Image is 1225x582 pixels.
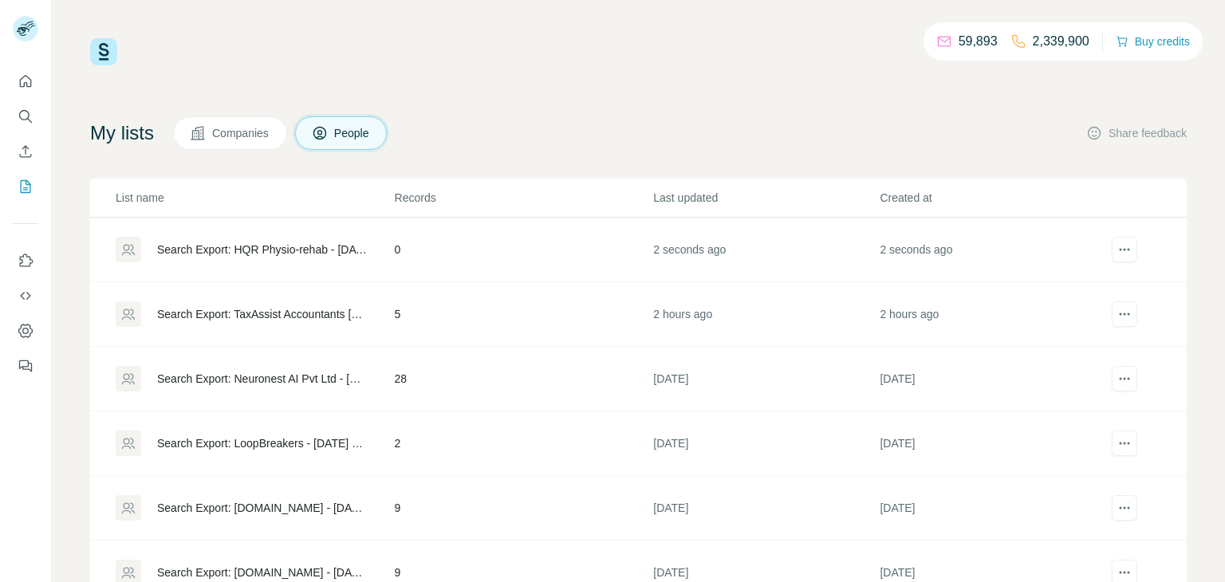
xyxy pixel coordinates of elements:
[652,347,879,411] td: [DATE]
[13,137,38,166] button: Enrich CSV
[157,242,368,258] div: Search Export: HQR Physio-rehab - [DATE] 12:09
[13,246,38,275] button: Use Surfe on LinkedIn
[13,352,38,380] button: Feedback
[1112,495,1137,521] button: actions
[157,306,368,322] div: Search Export: TaxAssist Accountants [GEOGRAPHIC_DATA] - [DATE] 10:34
[394,411,653,476] td: 2
[879,218,1105,282] td: 2 seconds ago
[1116,30,1190,53] button: Buy credits
[1086,125,1187,141] button: Share feedback
[1112,237,1137,262] button: actions
[157,500,368,516] div: Search Export: [DOMAIN_NAME] - [DATE] 06:07
[394,347,653,411] td: 28
[653,190,878,206] p: Last updated
[959,32,998,51] p: 59,893
[652,476,879,541] td: [DATE]
[1112,366,1137,391] button: actions
[1112,431,1137,456] button: actions
[394,282,653,347] td: 5
[157,564,368,580] div: Search Export: [DOMAIN_NAME] - [DATE] 06:03
[880,190,1105,206] p: Created at
[395,190,652,206] p: Records
[394,218,653,282] td: 0
[13,102,38,131] button: Search
[13,281,38,310] button: Use Surfe API
[879,476,1105,541] td: [DATE]
[1033,32,1089,51] p: 2,339,900
[652,218,879,282] td: 2 seconds ago
[652,282,879,347] td: 2 hours ago
[879,347,1105,411] td: [DATE]
[157,435,368,451] div: Search Export: LoopBreakers - [DATE] 08:47
[13,317,38,345] button: Dashboard
[212,125,270,141] span: Companies
[116,190,393,206] p: List name
[334,125,371,141] span: People
[1112,301,1137,327] button: actions
[652,411,879,476] td: [DATE]
[90,120,154,146] h4: My lists
[394,476,653,541] td: 9
[13,172,38,201] button: My lists
[879,282,1105,347] td: 2 hours ago
[879,411,1105,476] td: [DATE]
[157,371,368,387] div: Search Export: Neuronest AI Pvt Ltd - [DATE] 07:38
[90,38,117,65] img: Surfe Logo
[13,67,38,96] button: Quick start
